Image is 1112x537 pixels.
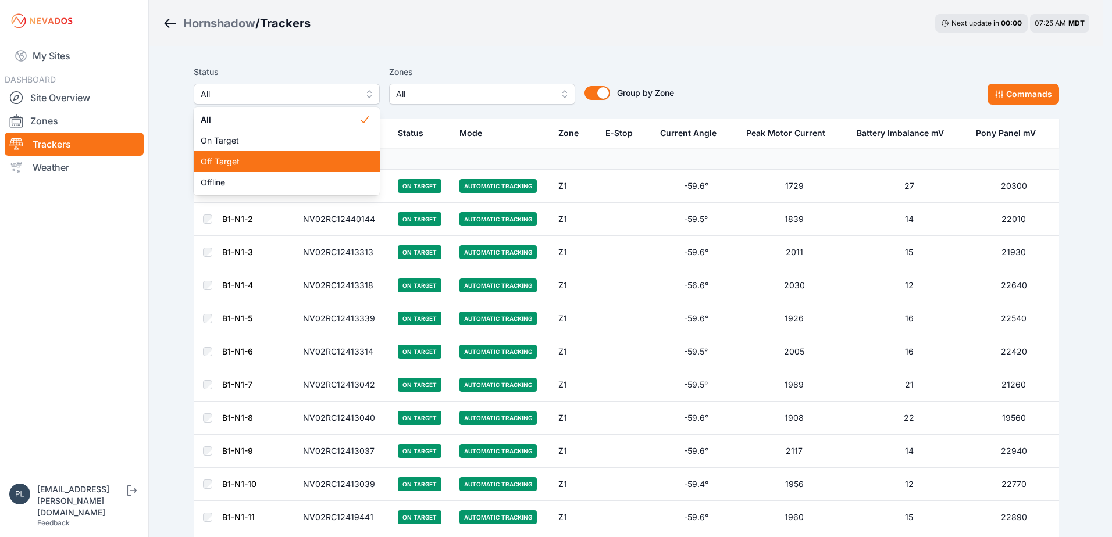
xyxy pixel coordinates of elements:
[194,84,380,105] button: All
[201,87,357,101] span: All
[194,107,380,195] div: All
[201,177,359,188] span: Offline
[201,114,359,126] span: All
[201,156,359,167] span: Off Target
[201,135,359,146] span: On Target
